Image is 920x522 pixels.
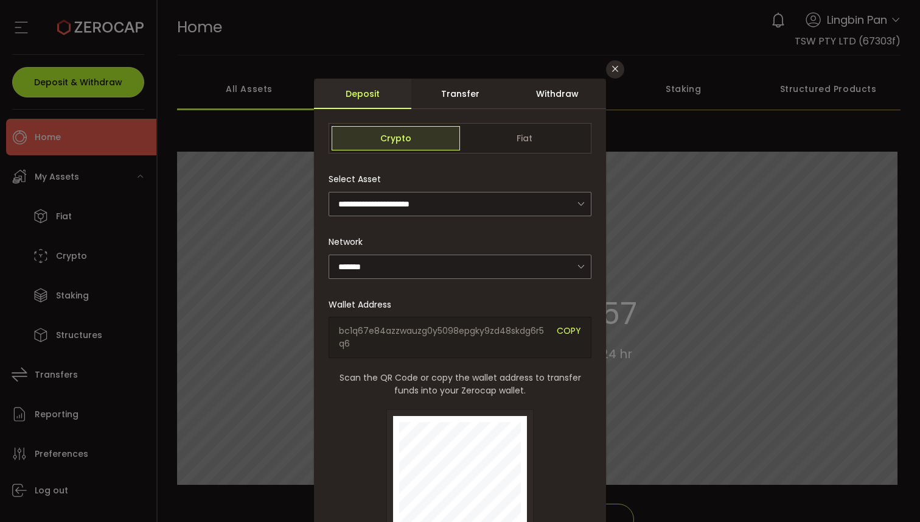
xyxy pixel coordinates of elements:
div: Deposit [314,79,411,109]
span: bc1q67e84azzwauzg0y5098epgky9zd48skdg6r5q6 [339,325,548,350]
span: COPY [557,325,581,350]
iframe: Chat Widget [775,390,920,522]
button: Close [606,60,624,79]
label: Network [329,236,370,248]
span: Scan the QR Code or copy the wallet address to transfer funds into your Zerocap wallet. [329,372,591,397]
div: Transfer [411,79,509,109]
span: Fiat [460,126,588,150]
div: Withdraw [509,79,606,109]
label: Select Asset [329,173,388,185]
span: Crypto [332,126,460,150]
label: Wallet Address [329,298,399,311]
